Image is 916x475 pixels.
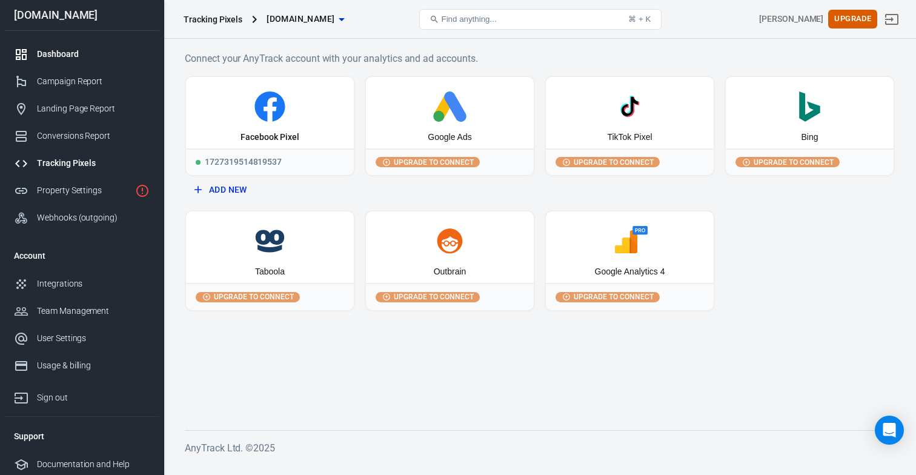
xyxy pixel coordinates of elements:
div: 1727319514819537 [186,148,354,175]
a: Sign out [4,379,159,411]
div: Tracking Pixels [37,157,150,170]
div: Dashboard [37,48,150,61]
div: Outbrain [434,266,466,278]
a: Usage & billing [4,352,159,379]
div: Bing [801,131,818,144]
button: BingUpgrade to connect [725,76,895,176]
div: Webhooks (outgoing) [37,211,150,224]
span: nobarkultra.com [267,12,334,27]
span: Upgrade to connect [571,291,656,302]
h6: AnyTrack Ltd. © 2025 [185,440,895,456]
div: Campaign Report [37,75,150,88]
div: Taboola [255,266,285,278]
div: Account id: gjv5oE2J [759,13,823,25]
div: Facebook Pixel [241,131,299,144]
span: Upgrade to connect [211,291,296,302]
div: Open Intercom Messenger [875,416,904,445]
a: Sign out [877,5,906,34]
a: Campaign Report [4,68,159,95]
div: Documentation and Help [37,458,150,471]
a: Tracking Pixels [4,150,159,177]
div: Usage & billing [37,359,150,372]
button: Google AdsUpgrade to connect [365,76,535,176]
li: Support [4,422,159,451]
span: Upgrade to connect [751,157,836,168]
span: Upgrade to connect [391,291,476,302]
div: ⌘ + K [628,15,651,24]
button: TikTok PixelUpgrade to connect [545,76,715,176]
div: TikTok Pixel [607,131,652,144]
button: OutbrainUpgrade to connect [365,210,535,311]
span: Find anything... [442,15,497,24]
a: Landing Page Report [4,95,159,122]
div: Tracking Pixels [184,13,242,25]
button: [DOMAIN_NAME] [262,8,349,30]
a: Dashboard [4,41,159,68]
a: Conversions Report [4,122,159,150]
button: Add New [190,179,350,201]
li: Account [4,241,159,270]
button: Find anything...⌘ + K [419,9,662,30]
div: Integrations [37,277,150,290]
button: Google Analytics 4Upgrade to connect [545,210,715,311]
div: Property Settings [37,184,130,197]
button: Upgrade [828,10,877,28]
a: User Settings [4,325,159,352]
span: Running [196,160,201,165]
span: Upgrade to connect [571,157,656,168]
a: Team Management [4,297,159,325]
div: [DOMAIN_NAME] [4,10,159,21]
div: User Settings [37,332,150,345]
div: Google Analytics 4 [595,266,665,278]
svg: Property is not installed yet [135,184,150,198]
h6: Connect your AnyTrack account with your analytics and ad accounts. [185,51,895,66]
div: Sign out [37,391,150,404]
div: Landing Page Report [37,102,150,115]
a: Property Settings [4,177,159,204]
a: Integrations [4,270,159,297]
a: Facebook PixelRunning1727319514819537 [185,76,355,176]
div: Google Ads [428,131,471,144]
span: Upgrade to connect [391,157,476,168]
a: Webhooks (outgoing) [4,204,159,231]
div: Team Management [37,305,150,317]
div: Conversions Report [37,130,150,142]
button: TaboolaUpgrade to connect [185,210,355,311]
